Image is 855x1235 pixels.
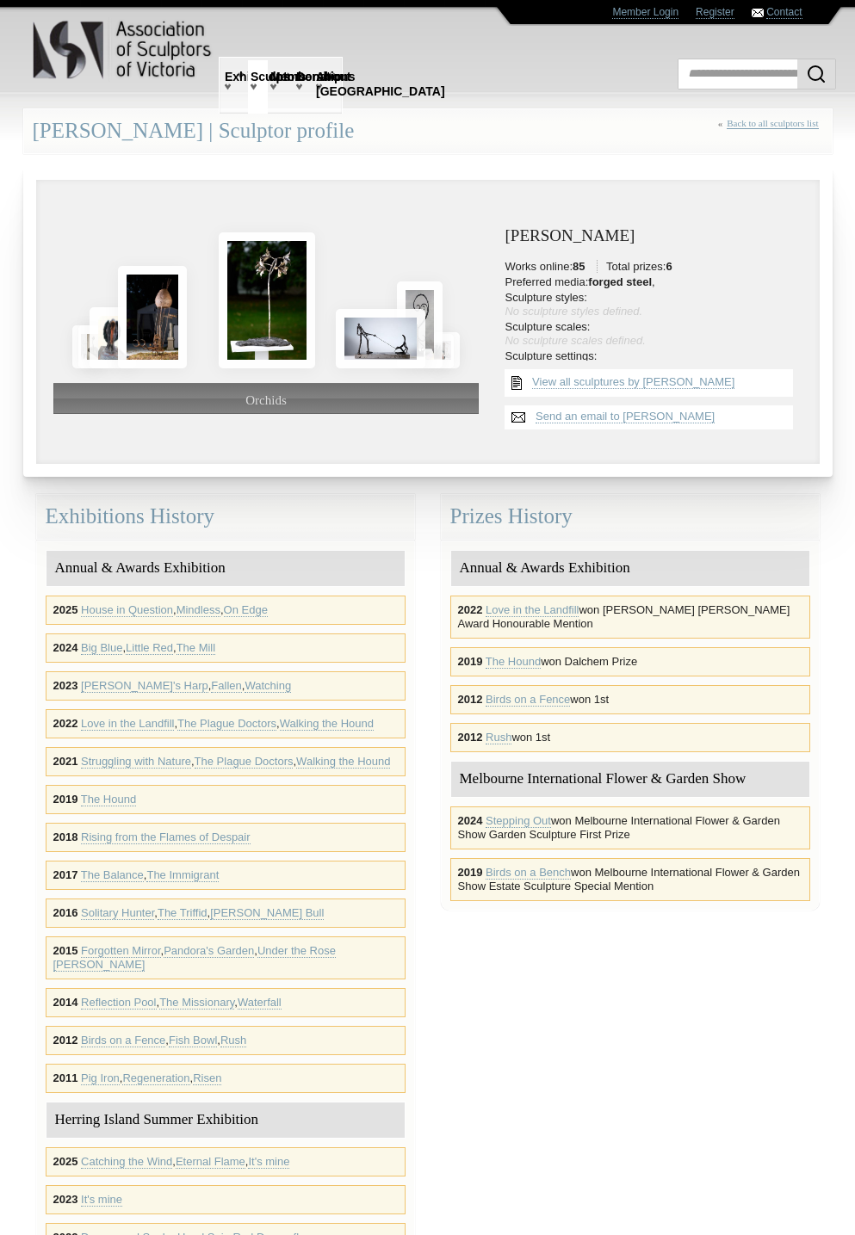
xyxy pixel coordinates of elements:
a: The Immigrant [146,868,219,882]
a: Forgotten Mirror [81,944,160,958]
span: won 1st [511,731,550,744]
a: Walking the Hound [280,717,374,731]
a: About [GEOGRAPHIC_DATA] [313,60,333,114]
span: Watching [245,679,291,692]
a: Rising from the Flames of Despair [81,831,251,844]
a: [PERSON_NAME]'s Harp [81,679,208,693]
span: Membership [270,70,276,101]
span: Member Login [612,6,678,18]
span: Works online: [505,260,573,273]
a: Birds on a Fence [81,1034,165,1047]
span: Big Blue [81,641,122,654]
span: 2024 [458,814,483,827]
span: won Melbourne International Flower & Garden Show Garden Sculpture First Prize [458,814,780,841]
span: Prizes History [450,504,573,528]
span: The Plague Doctors [177,717,276,730]
span: Exhibitions History [46,504,215,528]
a: Fallen [211,679,241,693]
span: Sculpture styles: [505,291,586,304]
span: House in Question [81,603,173,616]
span: Contact [766,6,802,18]
a: Waterfall [238,996,282,1010]
span: forged steel [588,275,652,288]
span: , [174,717,177,730]
a: Solitary Hunter [81,906,154,920]
a: On Edge [224,603,268,617]
span: Preferred media: [505,275,588,288]
span: , [157,996,160,1009]
span: Struggling with Nature [81,755,191,768]
span: , [208,906,211,919]
span: [PERSON_NAME] Bull [210,906,324,919]
span: Mindless [177,603,220,616]
a: The Mill [177,641,216,655]
span: 2012 [458,731,483,744]
span: , [276,717,280,730]
span: won Melbourne International Flower & Garden Show Estate Sculpture Special Mention [458,866,801,892]
span: Donations [296,70,302,101]
span: 2018 [53,831,78,843]
span: The Missionary [159,996,234,1009]
span: Sculpture settings: [505,349,597,362]
a: Rush [486,731,511,744]
span: 2017 [53,868,78,881]
span: won 1st [570,693,609,706]
a: The Plague Doctors [195,755,294,769]
span: , [191,755,195,768]
a: Birds on a Fence [486,693,570,707]
span: , [173,641,177,654]
span: , [208,679,212,692]
span: Under the Rose [PERSON_NAME] [53,944,336,971]
span: 2022 [458,603,483,616]
a: The Plague Doctors [177,717,276,731]
span: Fallen [211,679,241,692]
span: Pig Iron [81,1071,120,1084]
span: Regeneration [122,1071,189,1084]
a: Love in the Landfill [81,717,174,731]
span: Forgotten Mirror [81,944,160,957]
a: Watching [245,679,291,693]
a: Little Red [126,641,173,655]
span: , [217,1034,220,1047]
a: Walking the Hound [296,755,390,769]
span: Love in the Landfill [81,717,174,730]
a: Member Login [612,6,678,19]
span: No sculpture styles defined. [505,305,642,318]
span: On Edge [224,603,268,616]
img: Watching [78,325,113,368]
img: Search [806,64,827,84]
span: 2024 [53,641,78,654]
span: , [234,996,238,1009]
a: Exhibitions [222,60,242,114]
span: , [144,868,147,881]
span: , [173,603,177,616]
span: Solitary Hunter [81,906,154,919]
a: Birds on a Bench [486,866,571,880]
span: Sculpture scales: [505,320,590,333]
span: 2016 [53,906,78,919]
a: Fish Bowl [169,1034,217,1047]
a: It's mine [248,1155,289,1169]
a: The Hound [81,793,136,806]
span: Total prizes: [606,260,666,273]
span: About [GEOGRAPHIC_DATA] [316,70,322,101]
img: Freaky Freddie [118,266,187,368]
span: Birds on a Fence [486,693,570,706]
span: Register [696,6,734,18]
span: , [242,679,245,692]
span: 85 [573,260,585,273]
span: Herring Island Summer Exhibition [55,1111,259,1127]
a: Rush [220,1034,246,1047]
span: Walking the Hound [280,717,374,730]
span: Eternal Flame [176,1155,245,1168]
img: The Post [397,281,443,369]
a: Mindless [177,603,220,617]
span: [PERSON_NAME] [505,226,635,244]
span: Love in the Landfill [486,603,579,616]
span: , [165,1034,169,1047]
